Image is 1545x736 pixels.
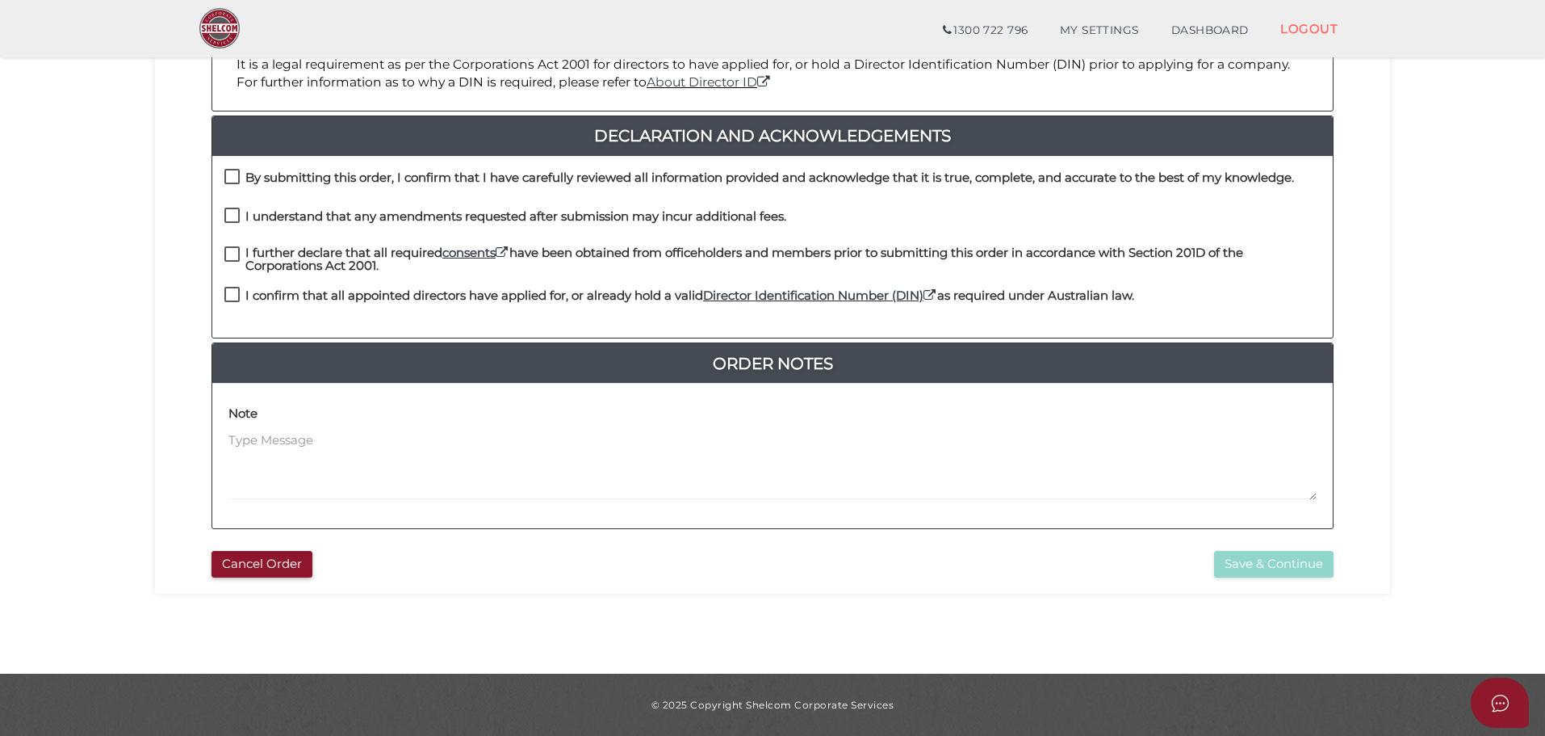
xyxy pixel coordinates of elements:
h4: I understand that any amendments requested after submission may incur additional fees. [245,210,786,224]
button: Open asap [1471,678,1529,728]
a: consents [442,245,509,260]
a: Director Identification Number (DIN) [703,288,937,303]
a: DASHBOARD [1155,15,1265,47]
a: About Director ID [647,74,772,90]
button: Save & Continue [1214,551,1334,578]
a: Declaration And Acknowledgements [212,123,1333,149]
p: It is a legal requirement as per the Corporations Act 2001 for directors to have applied for, or ... [237,56,1308,92]
a: LOGOUT [1264,12,1354,45]
h4: I further declare that all required have been obtained from officeholders and members prior to su... [245,246,1321,273]
h4: Note [228,407,257,421]
a: 1300 722 796 [927,15,1044,47]
a: MY SETTINGS [1044,15,1155,47]
div: © 2025 Copyright Shelcom Corporate Services [167,698,1378,712]
button: Cancel Order [211,551,312,578]
a: Order Notes [212,351,1333,376]
h4: I confirm that all appointed directors have applied for, or already hold a valid as required unde... [245,289,1134,303]
h4: By submitting this order, I confirm that I have carefully reviewed all information provided and a... [245,171,1294,185]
